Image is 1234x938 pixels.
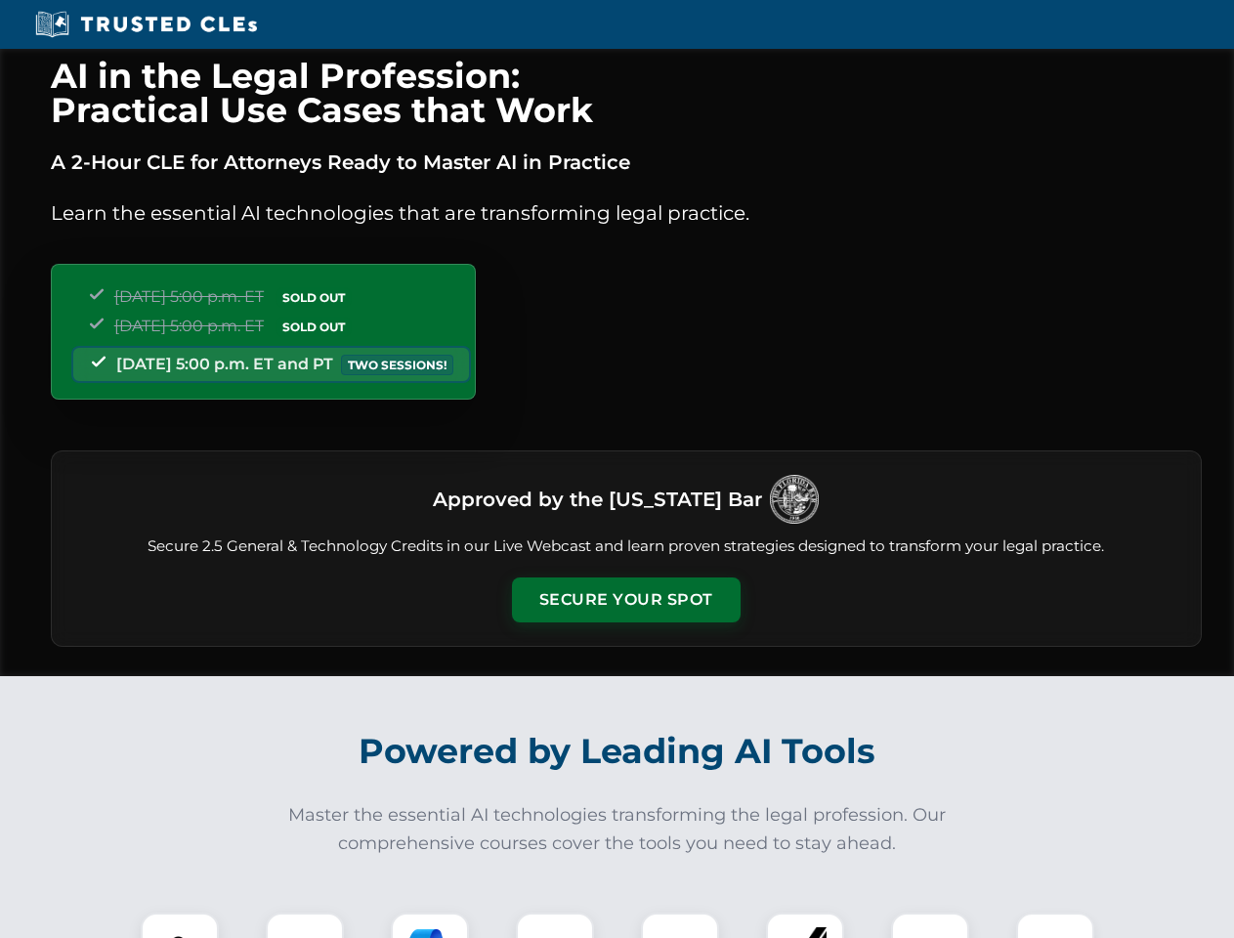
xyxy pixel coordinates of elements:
h2: Powered by Leading AI Tools [76,717,1159,786]
p: Master the essential AI technologies transforming the legal profession. Our comprehensive courses... [276,801,959,858]
h1: AI in the Legal Profession: Practical Use Cases that Work [51,59,1202,127]
button: Secure Your Spot [512,577,741,622]
p: Learn the essential AI technologies that are transforming legal practice. [51,197,1202,229]
h3: Approved by the [US_STATE] Bar [433,482,762,517]
span: [DATE] 5:00 p.m. ET [114,287,264,306]
p: Secure 2.5 General & Technology Credits in our Live Webcast and learn proven strategies designed ... [75,535,1177,558]
p: A 2-Hour CLE for Attorneys Ready to Master AI in Practice [51,147,1202,178]
img: Logo [770,475,819,524]
span: SOLD OUT [276,287,352,308]
span: SOLD OUT [276,317,352,337]
span: [DATE] 5:00 p.m. ET [114,317,264,335]
img: Trusted CLEs [29,10,263,39]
